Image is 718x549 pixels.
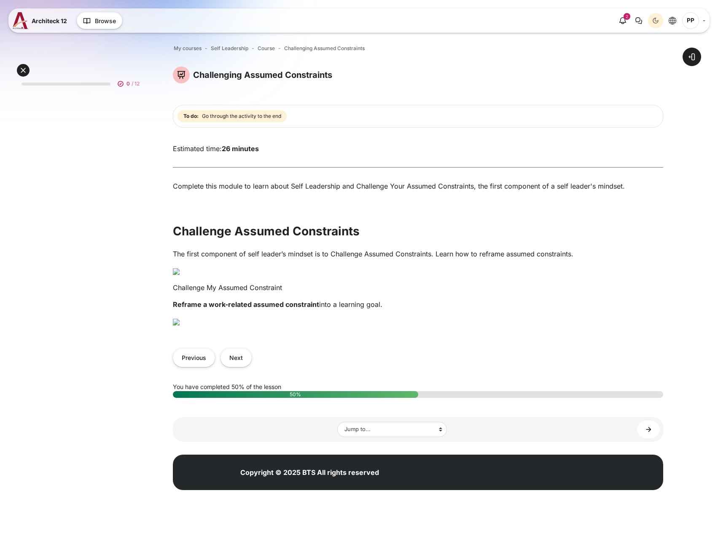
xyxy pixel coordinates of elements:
[13,12,70,29] a: A12 A12 Architeck 12
[126,80,130,88] span: 0
[173,391,418,398] div: 50%
[221,348,252,367] button: Next
[631,13,646,28] button: There are 0 unread conversations
[193,69,332,80] h4: Challenging Assumed Constraints
[665,13,680,28] button: Languages
[173,299,663,309] p: into a learning goal.
[173,282,663,293] p: Challenge My Assumed Constraint
[173,181,663,191] div: Complete this module to learn about Self Leadership and Challenge Your Assumed Constraints, the f...
[173,319,180,325] img: image%20%2810%29.png
[240,468,379,477] strong: Copyright © 2025 BTS All rights reserved
[183,112,199,120] strong: To do:
[95,16,116,25] span: Browse
[173,348,215,367] button: Previous
[167,144,670,154] div: Estimated time:
[173,300,319,309] strong: Reframe a work-related assumed constraint
[222,144,259,153] strong: 26 minutes
[648,13,663,28] button: Light Mode Dark Mode
[258,45,275,52] a: Course
[32,16,67,25] span: Architeck 12
[173,268,180,275] img: image%20%289%29.png
[173,67,663,442] section: Content
[202,112,281,120] span: Go through the activity to the end
[173,382,663,398] div: You have completed 50% of the lesson
[173,249,663,259] p: The first component of self leader’s mindset is to Challenge Assumed Constraints. Learn how to re...
[284,45,365,52] a: Challenging Assumed Constraints
[615,13,630,28] div: Show notification window with 2 new notifications
[173,43,663,54] nav: Navigation bar
[173,223,663,224] a: Start of main content
[173,224,663,239] h2: Challenge Assumed Constraints
[637,421,660,438] a: Challenging Assumed Constraints Highlights ►
[682,12,699,29] span: Pe Pe
[177,109,288,124] div: Completion requirements for Challenging Assumed Constraints
[649,14,662,27] div: Dark Mode
[624,13,630,20] div: 2
[174,45,202,52] a: My courses
[13,12,28,29] img: A12
[132,80,140,88] span: / 12
[77,12,122,29] button: Browse
[211,45,248,52] a: Self Leadership
[682,12,705,29] a: User menu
